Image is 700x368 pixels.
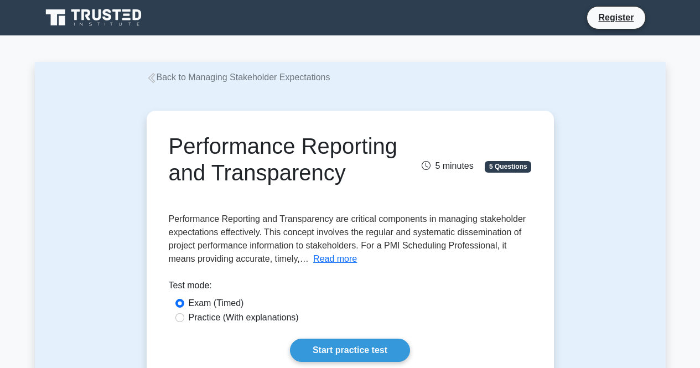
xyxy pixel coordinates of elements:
[290,339,410,362] a: Start practice test
[485,161,531,172] span: 5 Questions
[592,11,640,24] a: Register
[169,279,532,297] div: Test mode:
[313,252,357,266] button: Read more
[169,133,406,186] h1: Performance Reporting and Transparency
[169,214,526,263] span: Performance Reporting and Transparency are critical components in managing stakeholder expectatio...
[422,161,473,170] span: 5 minutes
[147,72,330,82] a: Back to Managing Stakeholder Expectations
[189,297,244,310] label: Exam (Timed)
[189,311,299,324] label: Practice (With explanations)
